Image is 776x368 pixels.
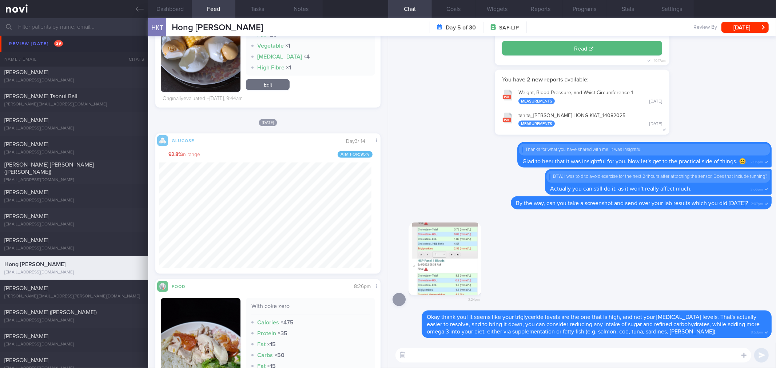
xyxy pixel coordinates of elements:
[4,69,48,75] span: [PERSON_NAME]
[338,151,373,158] span: Aim for: 95 %
[4,117,48,123] span: [PERSON_NAME]
[4,237,48,243] span: [PERSON_NAME]
[522,147,767,153] div: Thanks for what you have shared with me. It was insightful.
[278,331,287,336] strong: × 35
[518,121,555,127] div: Measurements
[168,152,200,158] span: in range
[4,318,144,323] div: [EMAIL_ADDRESS][DOMAIN_NAME]
[274,352,284,358] strong: × 50
[649,99,662,104] div: [DATE]
[518,113,662,127] div: tanita_ [PERSON_NAME] HONG KIAT_ 14082025
[721,22,769,33] button: [DATE]
[4,150,144,155] div: [EMAIL_ADDRESS][DOMAIN_NAME]
[4,141,48,147] span: [PERSON_NAME]
[4,246,144,251] div: [EMAIL_ADDRESS][DOMAIN_NAME]
[168,152,182,157] strong: 92.8 %
[4,54,144,59] div: [EMAIL_ADDRESS][DOMAIN_NAME]
[549,174,767,180] div: BTW, I was told to avoid exercise for the next 24hours after attaching the sensor. Does that incl...
[4,270,144,275] div: [EMAIL_ADDRESS][DOMAIN_NAME]
[4,333,48,339] span: [PERSON_NAME]
[516,200,748,206] span: By the way, can you take a screenshot and send over your lab results which you did [DATE]?
[4,309,97,315] span: [PERSON_NAME] ([PERSON_NAME])
[4,285,48,291] span: [PERSON_NAME]
[751,185,763,192] span: 2:06pm
[409,223,481,295] img: Photo by
[4,294,144,299] div: [PERSON_NAME][EMAIL_ADDRESS][PERSON_NAME][DOMAIN_NAME]
[4,162,94,175] span: [PERSON_NAME] [PERSON_NAME] ([PERSON_NAME])
[502,76,662,83] p: You have available:
[498,85,666,108] button: Weight, Blood Pressure, and Waist Circumference 1 Measurements [DATE]
[751,328,763,335] span: 9:53pm
[4,126,144,131] div: [EMAIL_ADDRESS][DOMAIN_NAME]
[257,341,266,347] strong: Fat
[4,78,144,83] div: [EMAIL_ADDRESS][DOMAIN_NAME]
[499,24,519,32] span: SAF-LIP
[251,303,369,315] div: With coke zero
[246,79,290,90] a: Edit
[4,357,48,363] span: [PERSON_NAME]
[354,284,371,289] span: 8:26pm
[4,342,144,347] div: [EMAIL_ADDRESS][DOMAIN_NAME]
[285,43,290,49] strong: × 1
[468,295,480,302] span: 3:24pm
[267,341,276,347] strong: × 15
[654,57,666,64] span: 10:17am
[257,43,284,49] strong: Vegetable
[4,222,144,227] div: [EMAIL_ADDRESS][DOMAIN_NAME]
[163,96,243,102] div: Originally evaluated – [DATE], 9:44am
[693,24,717,31] span: Review By
[146,14,168,42] div: HKT
[4,261,65,267] span: Hong [PERSON_NAME]
[4,189,48,195] span: [PERSON_NAME]
[286,65,291,71] strong: × 1
[518,98,555,104] div: Measurements
[4,177,144,183] div: [EMAIL_ADDRESS][DOMAIN_NAME]
[168,283,197,289] div: Food
[751,200,763,207] span: 2:07pm
[4,198,144,203] div: [EMAIL_ADDRESS][DOMAIN_NAME]
[4,93,77,99] span: [PERSON_NAME] Taonui Ball
[550,186,692,192] span: Actually you can still do it, as it won't really affect much.
[522,159,748,164] span: Glad to hear that it was insightful for you. Now let's get to the practical side of things. 😊.
[4,213,48,219] span: [PERSON_NAME]
[4,102,144,107] div: [PERSON_NAME][EMAIL_ADDRESS][DOMAIN_NAME]
[4,45,48,51] span: [PERSON_NAME]
[172,23,263,32] span: Hong [PERSON_NAME]
[259,119,277,126] span: [DATE]
[498,108,666,131] button: tanita_[PERSON_NAME] HONG KIAT_14082025 Measurements [DATE]
[257,331,276,336] strong: Protein
[751,158,763,165] span: 2:06pm
[257,65,284,71] strong: High Fibre
[427,315,760,335] span: Okay thank you! It seems like your triglyceride levels are the one that is high, and not your [ME...
[649,121,662,127] div: [DATE]
[257,352,273,358] strong: Carbs
[446,24,476,31] strong: Day 5 of 30
[502,41,662,56] button: Read
[257,320,279,325] strong: Calories
[168,137,197,143] div: Glucose
[518,90,662,104] div: Weight, Blood Pressure, and Waist Circumference 1
[303,54,310,60] strong: × 4
[257,54,302,60] strong: [MEDICAL_DATA]
[280,320,294,325] strong: × 475
[525,77,565,83] strong: 2 new reports
[346,138,371,145] div: Day 3 / 14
